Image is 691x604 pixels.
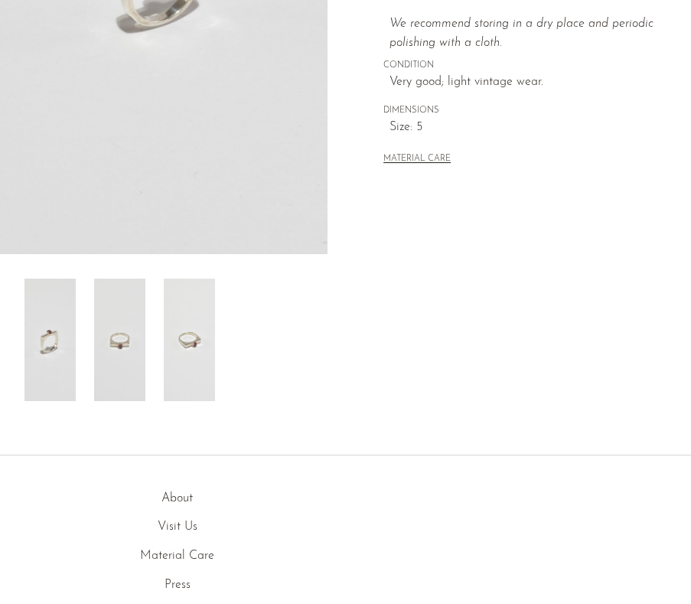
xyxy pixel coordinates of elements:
span: DIMENSIONS [383,104,673,118]
img: Tourmaline Bar Ring [24,279,76,401]
a: Press [165,579,191,591]
a: About [161,492,193,504]
a: Visit Us [158,521,197,533]
span: Very good; light vintage wear. [390,73,673,93]
span: CONDITION [383,59,673,73]
img: Tourmaline Bar Ring [94,279,145,401]
a: Material Care [140,550,214,562]
img: Tourmaline Bar Ring [164,279,215,401]
button: MATERIAL CARE [383,154,451,165]
span: Size: 5 [390,118,673,138]
em: We recommend storing in a dry place and periodic polishing with a cloth. [390,18,654,50]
